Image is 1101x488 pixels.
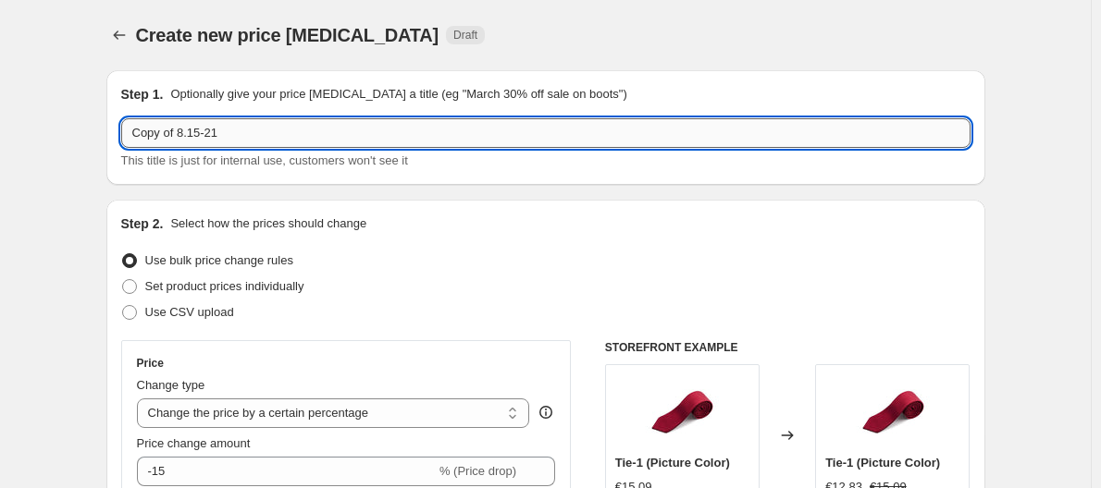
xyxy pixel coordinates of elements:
[136,25,439,45] span: Create new price [MEDICAL_DATA]
[145,253,293,267] span: Use bulk price change rules
[170,85,626,104] p: Optionally give your price [MEDICAL_DATA] a title (eg "March 30% off sale on boots")
[137,356,164,371] h3: Price
[439,464,516,478] span: % (Price drop)
[453,28,477,43] span: Draft
[121,214,164,233] h2: Step 2.
[537,403,555,421] div: help
[645,374,719,448] img: c09f95a64a5fde8fd7c30bc9ba6d0a15_4a47ff86-9346-4772-9a4b-c68223fc1279_80x.jpg
[137,378,205,392] span: Change type
[145,305,234,319] span: Use CSV upload
[121,153,408,167] span: This title is just for internal use, customers won't see it
[170,214,366,233] p: Select how the prices should change
[856,374,930,448] img: c09f95a64a5fde8fd7c30bc9ba6d0a15_4a47ff86-9346-4772-9a4b-c68223fc1279_80x.jpg
[121,85,164,104] h2: Step 1.
[605,340,971,355] h6: STOREFRONT EXAMPLE
[145,279,304,293] span: Set product prices individually
[615,456,730,470] span: Tie-1 (Picture Color)
[106,22,132,48] button: Price change jobs
[137,436,251,450] span: Price change amount
[825,456,940,470] span: Tie-1 (Picture Color)
[137,457,436,486] input: -15
[121,118,971,148] input: 30% off holiday sale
